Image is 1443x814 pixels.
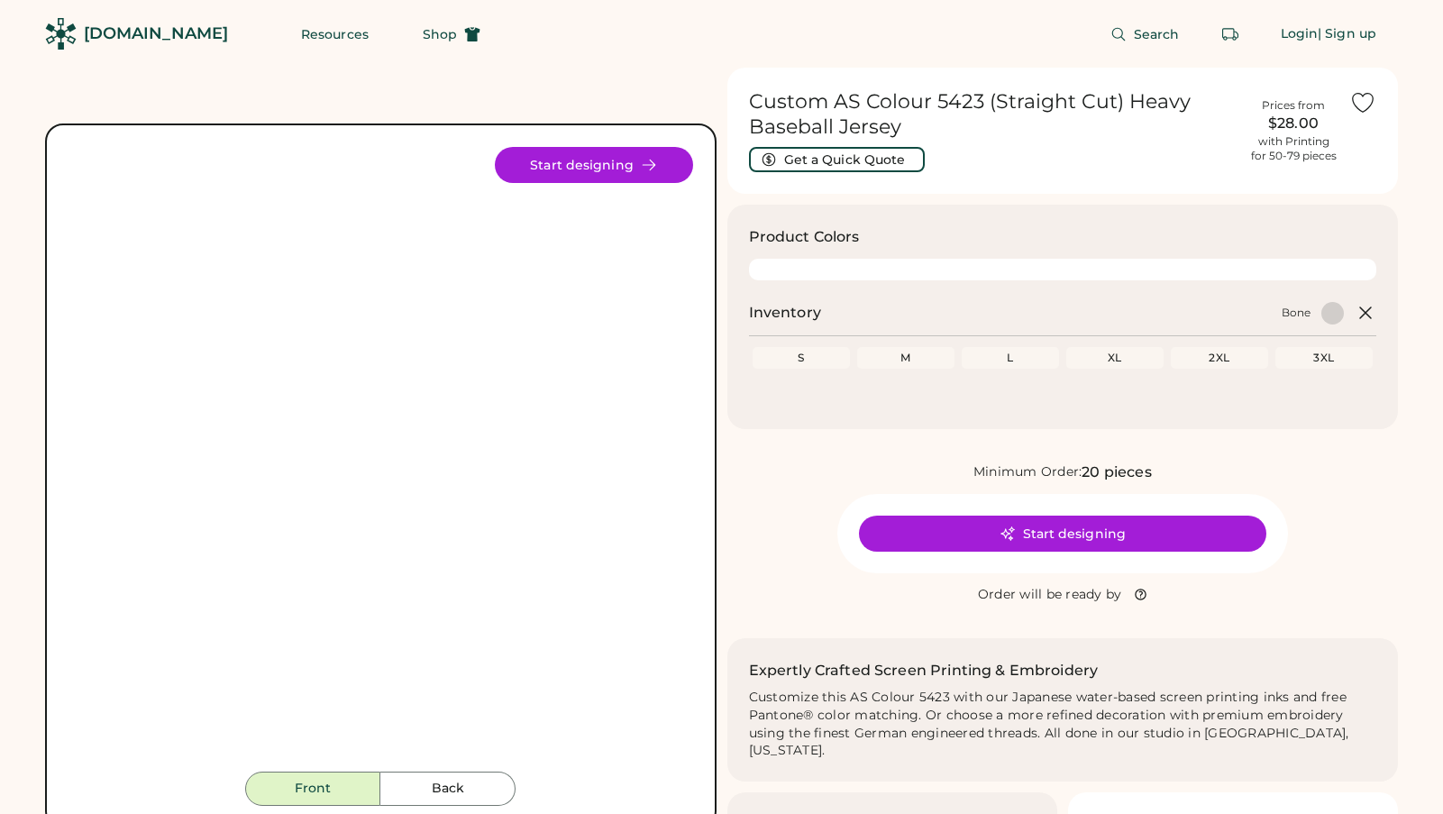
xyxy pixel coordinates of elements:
[279,16,390,52] button: Resources
[1282,306,1311,320] div: Bone
[84,23,228,45] div: [DOMAIN_NAME]
[965,351,1055,365] div: L
[1070,351,1160,365] div: XL
[749,226,860,248] h3: Product Colors
[45,18,77,50] img: Rendered Logo - Screens
[1248,113,1338,134] div: $28.00
[1212,16,1248,52] button: Retrieve an order
[68,147,693,772] div: 5423 Style Image
[749,147,925,172] button: Get a Quick Quote
[245,772,380,806] button: Front
[1262,98,1325,113] div: Prices from
[756,351,846,365] div: S
[1134,28,1180,41] span: Search
[749,89,1238,140] h1: Custom AS Colour 5423 (Straight Cut) Heavy Baseball Jersey
[973,463,1082,481] div: Minimum Order:
[1089,16,1201,52] button: Search
[68,147,693,772] img: 5423 - Bone Front Image
[1279,351,1369,365] div: 3XL
[859,516,1266,552] button: Start designing
[861,351,951,365] div: M
[380,772,516,806] button: Back
[978,586,1122,604] div: Order will be ready by
[749,660,1099,681] h2: Expertly Crafted Screen Printing & Embroidery
[423,28,457,41] span: Shop
[1251,134,1337,163] div: with Printing for 50-79 pieces
[1082,462,1151,483] div: 20 pieces
[1174,351,1265,365] div: 2XL
[1318,25,1376,43] div: | Sign up
[1281,25,1319,43] div: Login
[495,147,693,183] button: Start designing
[401,16,502,52] button: Shop
[749,302,821,324] h2: Inventory
[749,689,1377,761] div: Customize this AS Colour 5423 with our Japanese water-based screen printing inks and free Pantone...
